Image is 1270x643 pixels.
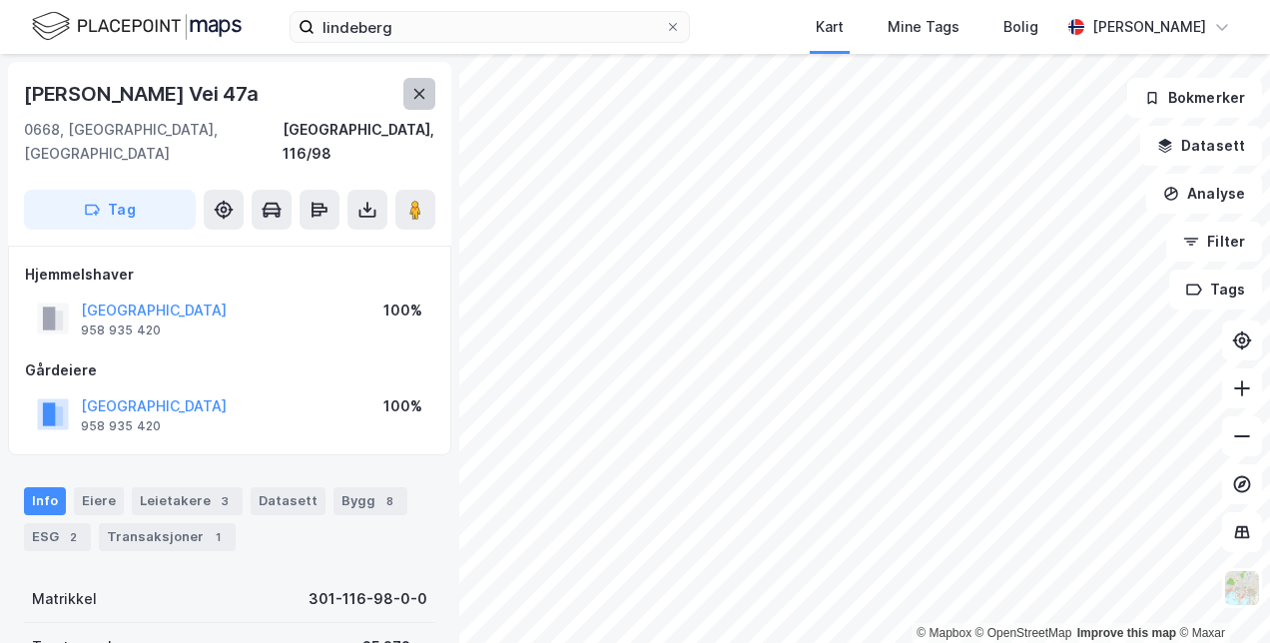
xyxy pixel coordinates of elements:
button: Bokmerker [1127,78,1262,118]
div: 1 [208,527,228,547]
div: Datasett [251,487,325,515]
div: 958 935 420 [81,418,161,434]
div: 3 [215,491,235,511]
div: Kart [816,15,844,39]
button: Tags [1169,270,1262,310]
button: Datasett [1140,126,1262,166]
img: logo.f888ab2527a4732fd821a326f86c7f29.svg [32,9,242,44]
div: 2 [63,527,83,547]
div: Bolig [1003,15,1038,39]
a: Improve this map [1077,626,1176,640]
div: 301-116-98-0-0 [309,587,427,611]
div: Mine Tags [888,15,959,39]
div: Eiere [74,487,124,515]
button: Filter [1166,222,1262,262]
div: Gårdeiere [25,358,434,382]
div: [PERSON_NAME] Vei 47a [24,78,263,110]
div: Matrikkel [32,587,97,611]
div: Transaksjoner [99,523,236,551]
div: Hjemmelshaver [25,263,434,287]
div: Info [24,487,66,515]
iframe: Chat Widget [1170,547,1270,643]
div: 958 935 420 [81,322,161,338]
div: 100% [383,394,422,418]
div: [PERSON_NAME] [1092,15,1206,39]
button: Tag [24,190,196,230]
div: Leietakere [132,487,243,515]
a: Mapbox [917,626,971,640]
button: Analyse [1146,174,1262,214]
div: 0668, [GEOGRAPHIC_DATA], [GEOGRAPHIC_DATA] [24,118,283,166]
div: 100% [383,299,422,322]
div: Bygg [333,487,407,515]
div: [GEOGRAPHIC_DATA], 116/98 [283,118,435,166]
input: Søk på adresse, matrikkel, gårdeiere, leietakere eller personer [315,12,665,42]
div: ESG [24,523,91,551]
a: OpenStreetMap [975,626,1072,640]
div: 8 [379,491,399,511]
